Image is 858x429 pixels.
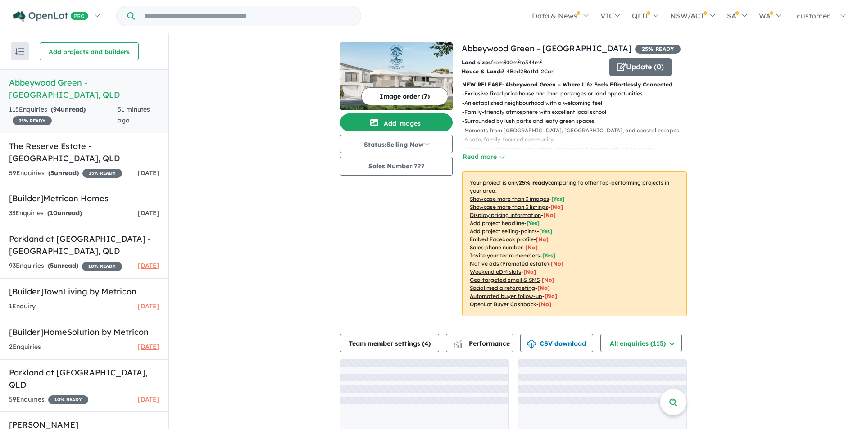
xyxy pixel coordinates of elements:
[340,113,453,131] button: Add images
[9,208,82,219] div: 33 Enquir ies
[543,212,556,218] span: [ No ]
[9,192,159,204] h5: [Builder] Metricon Homes
[504,59,520,66] u: 300 m
[424,339,428,348] span: 4
[470,212,541,218] u: Display pricing information
[520,334,593,352] button: CSV download
[9,326,159,338] h5: [Builder] HomeSolution by Metricon
[9,104,118,126] div: 115 Enquir ies
[361,87,448,105] button: Image order (7)
[470,220,524,226] u: Add project headline
[609,58,672,76] button: Update (0)
[523,268,536,275] span: [No]
[462,152,504,162] button: Read more
[462,68,502,75] b: House & Land:
[525,244,538,251] span: [ No ]
[138,169,159,177] span: [DATE]
[540,59,542,63] sup: 2
[462,126,686,135] p: - Moments from [GEOGRAPHIC_DATA], [GEOGRAPHIC_DATA], and coastal escapes
[470,260,549,267] u: Native ads (Promoted estate)
[13,11,88,22] img: Openlot PRO Logo White
[53,105,61,113] span: 94
[40,42,139,60] button: Add projects and builders
[536,68,544,75] u: 1-2
[340,334,439,352] button: Team member settings (4)
[502,68,510,75] u: 3-4
[462,135,686,144] p: - A safe, family-focused community
[462,59,491,66] b: Land sizes
[82,169,122,178] span: 15 % READY
[50,209,57,217] span: 10
[542,276,554,283] span: [No]
[9,77,159,101] h5: Abbeywood Green - [GEOGRAPHIC_DATA] , QLD
[340,157,453,176] button: Sales Number:???
[9,394,88,405] div: 59 Enquir ies
[797,11,834,20] span: customer...
[9,285,159,298] h5: [Builder] TownLiving by Metricon
[470,244,523,251] u: Sales phone number
[470,252,540,259] u: Invite your team members
[462,145,686,154] p: - Lifestyle-rich location with nature, amenity and opportunity at your door
[118,105,150,124] span: 51 minutes ago
[519,179,548,186] b: 25 % ready
[539,301,551,307] span: [No]
[550,203,563,210] span: [ No ]
[462,58,603,67] p: from
[454,339,510,348] span: Performance
[545,293,557,299] span: [No]
[462,117,686,126] p: - Surrounded by lush parks and leafy green spaces
[462,89,686,98] p: - Exclusive fixed price house and land packages or land opportunities
[340,42,453,110] img: Abbeywood Green - Taigum
[48,169,79,177] strong: ( unread)
[51,105,86,113] strong: ( unread)
[138,262,159,270] span: [DATE]
[536,236,549,243] span: [ No ]
[50,262,54,270] span: 5
[539,228,552,235] span: [ Yes ]
[462,99,686,108] p: - An established neighbourhood with a welcoming feel
[446,334,513,352] button: Performance
[48,262,78,270] strong: ( unread)
[470,228,537,235] u: Add project selling-points
[470,203,548,210] u: Showcase more than 3 listings
[138,302,159,310] span: [DATE]
[470,276,540,283] u: Geo-targeted email & SMS
[82,262,122,271] span: 10 % READY
[600,334,682,352] button: All enquiries (115)
[518,59,520,63] sup: 2
[13,116,52,125] span: 25 % READY
[542,252,555,259] span: [ Yes ]
[9,233,159,257] h5: Parkland at [GEOGRAPHIC_DATA] - [GEOGRAPHIC_DATA] , QLD
[462,67,603,76] p: Bed Bath Car
[138,209,159,217] span: [DATE]
[9,261,122,271] div: 93 Enquir ies
[9,366,159,391] h5: Parkland at [GEOGRAPHIC_DATA] , QLD
[340,135,453,153] button: Status:Selling Now
[138,343,159,351] span: [DATE]
[527,220,540,226] span: [ Yes ]
[470,301,536,307] u: OpenLot Buyer Cashback
[470,284,535,291] u: Social media retargeting
[50,169,54,177] span: 5
[470,293,542,299] u: Automated buyer follow-up
[462,43,631,54] a: Abbeywood Green - [GEOGRAPHIC_DATA]
[635,45,681,54] span: 25 % READY
[462,171,687,316] p: Your project is only comparing to other top-performing projects in your area: - - - - - - - - - -...
[551,260,563,267] span: [No]
[462,108,686,117] p: - Family-friendly atmosphere with excellent local school
[551,195,564,202] span: [ Yes ]
[9,342,41,352] div: 2 Enquir ies
[47,209,82,217] strong: ( unread)
[462,80,687,89] p: NEW RELEASE: Abbeywood Green – Where Life Feels Effortlessly Connected
[537,284,550,291] span: [No]
[527,340,536,349] img: download icon
[9,168,122,179] div: 59 Enquir ies
[454,340,462,345] img: line-chart.svg
[470,236,534,243] u: Embed Facebook profile
[520,68,523,75] u: 2
[15,48,24,55] img: sort.svg
[9,140,159,164] h5: The Reserve Estate - [GEOGRAPHIC_DATA] , QLD
[470,195,549,202] u: Showcase more than 3 images
[525,59,542,66] u: 544 m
